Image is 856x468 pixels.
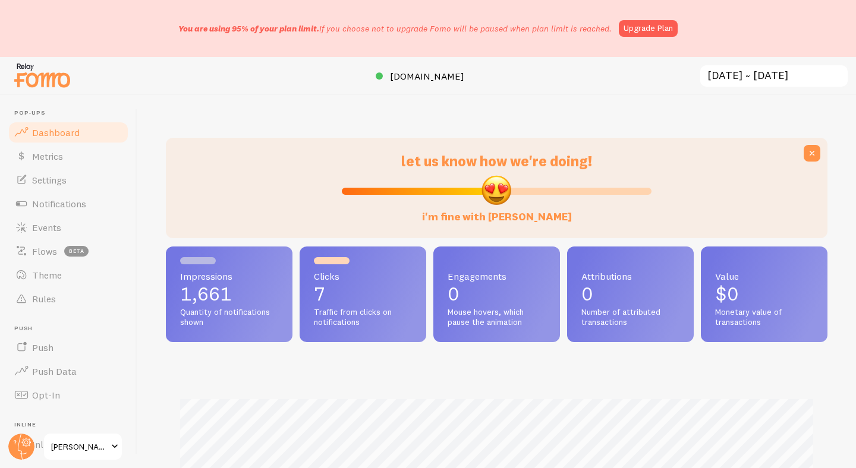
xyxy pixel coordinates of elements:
span: Clicks [314,271,412,281]
a: Events [7,216,130,239]
span: Mouse hovers, which pause the animation [448,307,546,328]
a: Push [7,336,130,359]
p: If you choose not to upgrade Fomo will be paused when plan limit is reached. [178,23,612,34]
a: Upgrade Plan [619,20,678,37]
span: Push [32,341,53,353]
span: Traffic from clicks on notifications [314,307,412,328]
span: let us know how we're doing! [401,152,592,170]
span: Push Data [32,365,77,377]
span: Attributions [581,271,679,281]
span: Theme [32,269,62,281]
span: Push [14,325,130,333]
span: Impressions [180,271,278,281]
a: Opt-In [7,383,130,407]
span: Opt-In [32,389,60,401]
a: Flows beta [7,239,130,263]
span: Monetary value of transactions [715,307,813,328]
span: Quantity of notifications shown [180,307,278,328]
a: [PERSON_NAME] Bouquets [43,432,123,461]
span: Settings [32,174,67,186]
span: Engagements [448,271,546,281]
p: 1,661 [180,284,278,303]
a: Notifications [7,192,130,216]
a: Rules [7,287,130,311]
span: Value [715,271,813,281]
label: i'm fine with [PERSON_NAME] [422,198,572,224]
a: Settings [7,168,130,192]
img: fomo-relay-logo-orange.svg [12,60,72,90]
span: beta [64,246,89,257]
span: Number of attributed transactions [581,307,679,328]
p: 0 [581,284,679,303]
span: Dashboard [32,127,80,138]
a: Theme [7,263,130,287]
span: Flows [32,245,57,257]
img: emoji.png [480,174,512,206]
a: Metrics [7,144,130,168]
span: Events [32,222,61,233]
span: $0 [715,282,739,305]
p: 0 [448,284,546,303]
span: [PERSON_NAME] Bouquets [51,439,108,454]
span: Metrics [32,150,63,162]
a: Push Data [7,359,130,383]
span: Rules [32,293,56,305]
span: Notifications [32,198,86,210]
p: 7 [314,284,412,303]
span: You are using 95% of your plan limit. [178,23,319,34]
span: Inline [14,421,130,429]
a: Dashboard [7,121,130,144]
span: Pop-ups [14,109,130,117]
